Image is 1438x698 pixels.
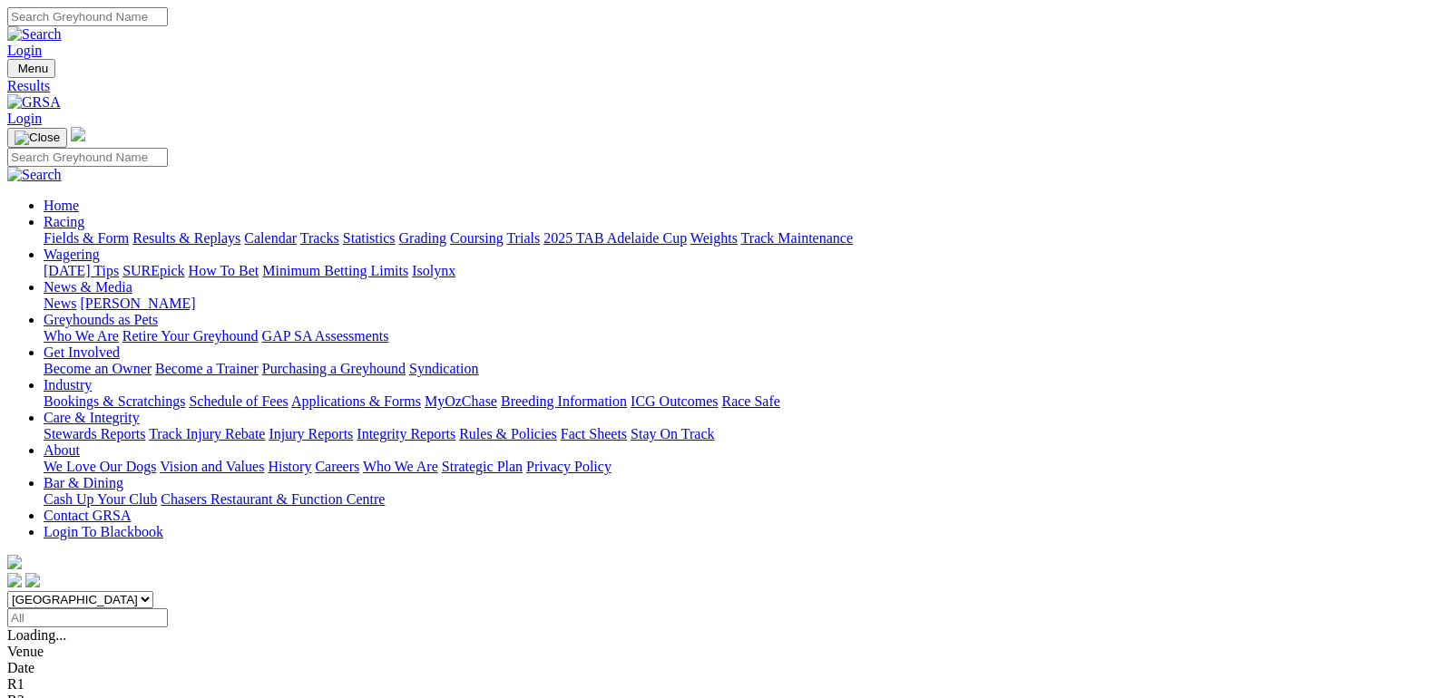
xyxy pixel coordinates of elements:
button: Toggle navigation [7,128,67,148]
img: Close [15,131,60,145]
a: How To Bet [189,263,259,278]
input: Search [7,7,168,26]
div: Date [7,660,1431,676]
img: logo-grsa-white.png [71,127,85,141]
a: Minimum Betting Limits [262,263,408,278]
a: Cash Up Your Club [44,491,157,507]
a: GAP SA Assessments [262,328,389,344]
div: Care & Integrity [44,426,1431,442]
a: Race Safe [721,393,779,409]
a: Weights [690,230,738,246]
a: Careers [315,459,359,474]
a: 2025 TAB Adelaide Cup [543,230,687,246]
input: Select date [7,608,168,627]
div: R1 [7,676,1431,693]
a: Track Maintenance [741,230,853,246]
a: Breeding Information [501,393,627,409]
a: Trials [506,230,540,246]
a: Syndication [409,361,478,376]
a: Integrity Reports [357,426,455,441]
a: Wagering [44,247,100,262]
a: Become a Trainer [155,361,259,376]
img: twitter.svg [25,573,40,587]
a: News [44,296,76,311]
input: Search [7,148,168,167]
img: logo-grsa-white.png [7,555,22,569]
a: Schedule of Fees [189,393,288,409]
a: Tracks [300,230,339,246]
a: Stay On Track [631,426,714,441]
a: Results & Replays [132,230,240,246]
a: Track Injury Rebate [149,426,265,441]
a: Applications & Forms [291,393,421,409]
div: Venue [7,644,1431,660]
a: Vision and Values [160,459,264,474]
a: We Love Our Dogs [44,459,156,474]
a: Stewards Reports [44,426,145,441]
a: Retire Your Greyhound [122,328,259,344]
div: Racing [44,230,1431,247]
a: Care & Integrity [44,410,140,425]
div: Industry [44,393,1431,410]
div: Bar & Dining [44,491,1431,508]
a: Bookings & Scratchings [44,393,185,409]
a: Isolynx [412,263,455,278]
a: Who We Are [44,328,119,344]
div: Get Involved [44,361,1431,377]
a: Results [7,78,1431,94]
img: Search [7,167,62,183]
a: MyOzChase [425,393,497,409]
a: Racing [44,214,84,229]
a: Login To Blackbook [44,524,163,539]
a: [DATE] Tips [44,263,119,278]
span: Loading... [7,627,66,643]
div: News & Media [44,296,1431,312]
a: Greyhounds as Pets [44,312,158,327]
a: Login [7,111,42,126]
a: News & Media [44,279,132,295]
div: Wagering [44,263,1431,279]
a: Grading [399,230,446,246]
a: Coursing [450,230,504,246]
a: History [268,459,311,474]
a: Rules & Policies [459,426,557,441]
div: About [44,459,1431,475]
a: Home [44,198,79,213]
img: Search [7,26,62,43]
a: ICG Outcomes [631,393,718,409]
a: Strategic Plan [442,459,523,474]
a: Fields & Form [44,230,129,246]
a: Fact Sheets [561,426,627,441]
div: Greyhounds as Pets [44,328,1431,344]
a: Privacy Policy [526,459,611,474]
a: Get Involved [44,344,120,360]
a: Statistics [343,230,396,246]
a: Industry [44,377,92,393]
img: facebook.svg [7,573,22,587]
a: About [44,442,80,458]
a: SUREpick [122,263,184,278]
a: Become an Owner [44,361,152,376]
a: Who We Are [363,459,438,474]
span: Menu [18,62,48,75]
button: Toggle navigation [7,59,55,78]
a: Calendar [244,230,297,246]
a: Chasers Restaurant & Function Centre [161,491,385,507]
a: [PERSON_NAME] [80,296,195,311]
a: Login [7,43,42,58]
a: Contact GRSA [44,508,131,523]
a: Bar & Dining [44,475,123,490]
img: GRSA [7,94,61,111]
a: Injury Reports [269,426,353,441]
a: Purchasing a Greyhound [262,361,406,376]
